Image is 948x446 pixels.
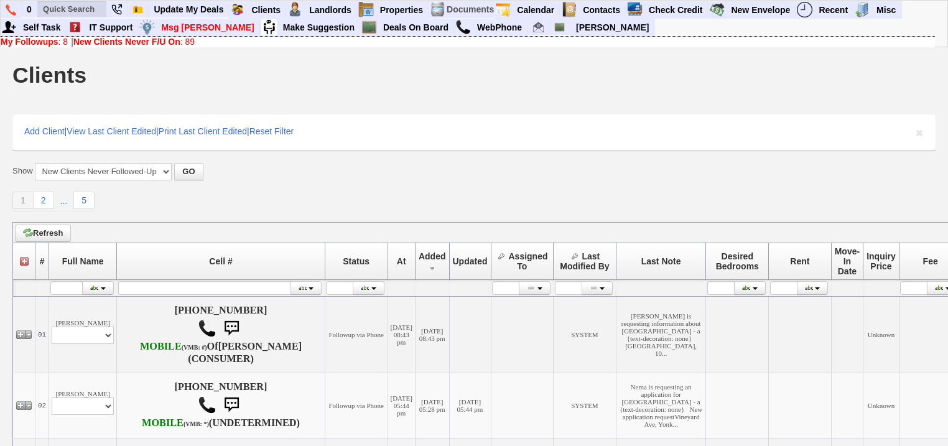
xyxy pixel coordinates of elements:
b: [PERSON_NAME] [218,341,302,352]
a: Update My Deals [149,1,229,17]
img: call.png [455,19,471,35]
a: Add Client [24,126,65,136]
a: Refresh [15,225,71,242]
a: Properties [375,2,429,18]
td: SYSTEM [554,296,616,373]
a: ... [54,193,74,209]
img: phone22.png [111,4,122,15]
td: Documents [446,1,495,18]
b: T-Mobile USA, Inc. [140,341,207,352]
font: (VMB: #) [182,344,207,351]
h4: [PHONE_NUMBER] (UNDETERMINED) [119,381,322,430]
a: 2 [34,192,54,209]
a: Make Suggestion [278,19,360,35]
a: New Envelope [726,2,796,18]
td: SYSTEM [554,373,616,438]
span: Fee [923,256,938,266]
img: myadd.png [1,19,17,35]
td: Followup via Phone [325,296,388,373]
b: Verizon Wireless [142,417,209,429]
div: | [1,37,935,47]
td: [PERSON_NAME] [49,373,117,438]
a: [PERSON_NAME] [571,19,654,35]
img: Renata@HomeSweetHomeProperties.com [533,22,544,32]
img: contact.png [561,2,577,17]
input: Quick Search [38,1,106,17]
span: Added [419,251,446,261]
h4: [PHONE_NUMBER] Of (CONSUMER) [119,305,322,365]
div: | | | [12,114,936,151]
td: [DATE] 05:44 pm [388,373,415,438]
a: Self Task [18,19,66,35]
img: chalkboard.png [361,19,377,35]
img: sms.png [219,316,244,341]
a: Clients [246,2,286,18]
font: Msg [PERSON_NAME] [161,22,254,32]
a: View Last Client Edited [67,126,156,136]
td: [PERSON_NAME] is requesting information about [GEOGRAPHIC_DATA] - a {text-decoration: none} [GEOG... [616,296,706,373]
a: Calendar [512,2,560,18]
b: My Followups [1,37,58,47]
img: recent.png [797,2,812,17]
img: docs.png [430,2,445,17]
img: su2.jpg [261,19,277,35]
span: Last Note [641,256,681,266]
font: MOBILE [142,417,184,429]
a: 0 [22,1,37,17]
a: Deals On Board [378,19,454,35]
span: Status [343,256,369,266]
td: Unknown [863,296,899,373]
a: Recent [814,2,853,18]
a: WebPhone [472,19,527,35]
a: 5 [73,192,95,209]
img: creditreport.png [627,2,643,17]
a: 1 [12,192,34,209]
font: MOBILE [140,341,182,352]
td: 02 [35,373,49,438]
font: (VMB: *) [184,420,209,427]
img: help2.png [67,19,83,35]
td: [DATE] 05:28 pm [415,373,449,438]
h1: Clients [12,64,86,86]
a: Msg [PERSON_NAME] [156,19,259,35]
img: sms.png [219,393,244,417]
td: Nema is requesting an application for [GEOGRAPHIC_DATA] - a {text-decoration: none} New applicati... [616,373,706,438]
img: gmoney.png [709,2,725,17]
td: [DATE] 05:44 pm [449,373,491,438]
img: call.png [198,319,216,338]
a: Contacts [578,2,626,18]
span: Desired Bedrooms [716,251,759,271]
img: money.png [139,19,155,35]
a: Print Last Client Edited [159,126,247,136]
img: call.png [198,396,216,414]
img: phone.png [6,4,16,16]
a: Reset Filter [249,126,294,136]
td: Unknown [863,373,899,438]
a: My Followups: 8 [1,37,68,47]
span: Last Modified By [560,251,609,271]
img: officebldg.png [855,2,870,17]
img: Bookmark.png [132,4,143,15]
span: Rent [790,256,809,266]
td: [DATE] 08:43 pm [415,296,449,373]
a: Misc [871,2,901,18]
a: New Clients Never F/U On: 89 [73,37,195,47]
a: IT Support [84,19,138,35]
a: Landlords [304,2,357,18]
span: Full Name [62,256,104,266]
span: Updated [453,256,488,266]
img: appt_icon.png [495,2,511,17]
td: [PERSON_NAME] [49,296,117,373]
span: Move-In Date [835,246,860,276]
label: Show [12,165,33,177]
span: Cell # [209,256,232,266]
span: Assigned To [508,251,547,271]
b: New Clients Never F/U On [73,37,180,47]
a: Check Credit [644,2,708,18]
img: chalkboard.png [554,22,565,32]
td: Followup via Phone [325,373,388,438]
img: landlord.png [287,2,303,17]
th: # [35,243,49,279]
td: [DATE] 08:43 pm [388,296,415,373]
img: properties.png [358,2,374,17]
